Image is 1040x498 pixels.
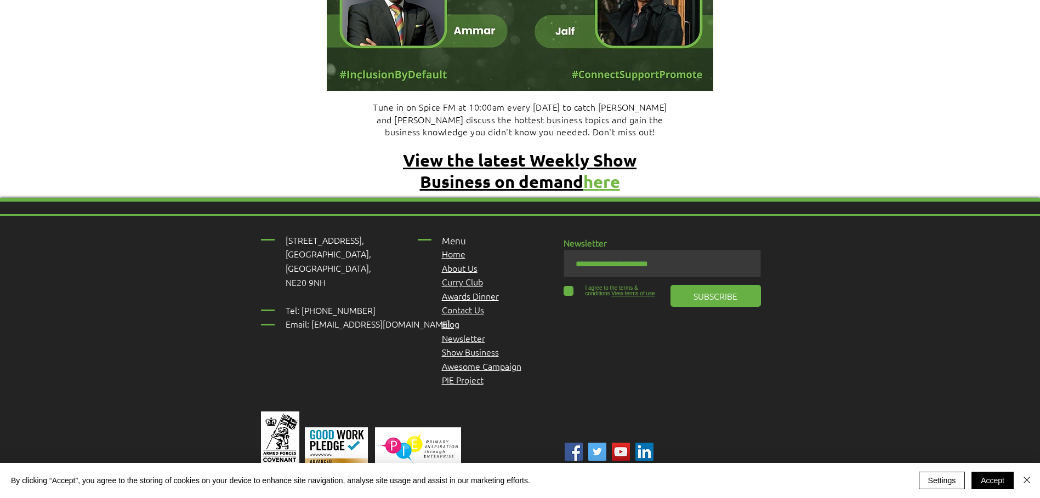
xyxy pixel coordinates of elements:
ul: Social Bar [565,443,653,461]
span: here [583,171,620,192]
span: Tune in on Spice FM at 10:00am every [DATE] to catch [PERSON_NAME] and [PERSON_NAME] discuss the ... [373,101,667,138]
span: SUBSCRIBE [694,290,737,302]
img: ABC [588,443,606,461]
a: Blog [442,318,459,330]
button: Accept [971,472,1014,489]
span: Menu [442,234,466,247]
a: PIE Project [442,374,484,386]
a: View terms of use [610,290,655,296]
span: [GEOGRAPHIC_DATA], [286,262,371,274]
img: YouTube [612,443,630,461]
a: Awards Dinner [442,290,499,302]
img: ABC [565,443,583,461]
span: View the latest Weekly Show Business on demand [403,150,636,192]
a: Home [442,248,465,260]
span: [STREET_ADDRESS], [286,234,364,246]
span: Newsletter [564,237,607,249]
span: View terms of use [611,290,655,296]
button: Close [1020,472,1033,489]
span: NE20 9NH [286,276,326,288]
img: Linked In [635,443,653,461]
a: Newsletter [442,332,485,344]
span: By clicking “Accept”, you agree to the storing of cookies on your device to enhance site navigati... [11,476,530,485]
button: SUBSCRIBE [670,285,761,307]
a: View the latest Weekly Show Business on demandhere [403,150,636,192]
img: Close [1020,473,1033,486]
button: Settings [919,472,965,489]
a: About Us [442,262,478,274]
span: Tel: [PHONE_NUMBER] Email: [EMAIL_ADDRESS][DOMAIN_NAME] [286,304,450,330]
span: [GEOGRAPHIC_DATA], [286,248,371,260]
a: Show Business [442,346,499,358]
a: Contact Us [442,304,484,316]
span: I agree to the terms & conditions [586,285,638,296]
span: Awesome Campaign [442,360,521,372]
a: Curry Club [442,276,483,288]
